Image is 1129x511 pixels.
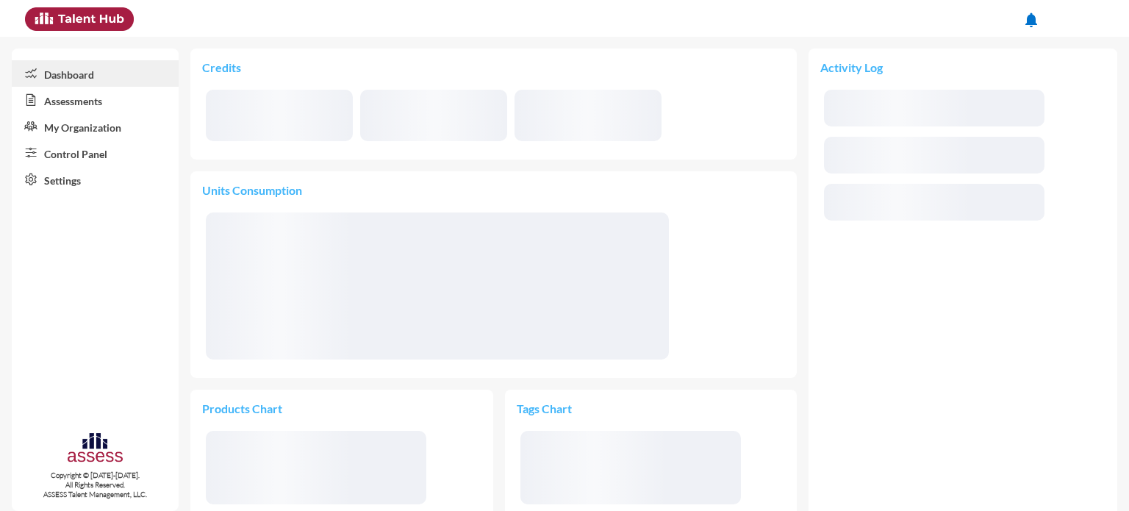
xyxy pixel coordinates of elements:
[820,60,1105,74] p: Activity Log
[202,183,785,197] p: Units Consumption
[202,401,342,415] p: Products Chart
[12,166,179,193] a: Settings
[12,87,179,113] a: Assessments
[12,60,179,87] a: Dashboard
[12,471,179,499] p: Copyright © [DATE]-[DATE]. All Rights Reserved. ASSESS Talent Management, LLC.
[517,401,650,415] p: Tags Chart
[66,431,124,467] img: assesscompany-logo.png
[202,60,785,74] p: Credits
[12,140,179,166] a: Control Panel
[12,113,179,140] a: My Organization
[1022,11,1040,29] mat-icon: notifications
